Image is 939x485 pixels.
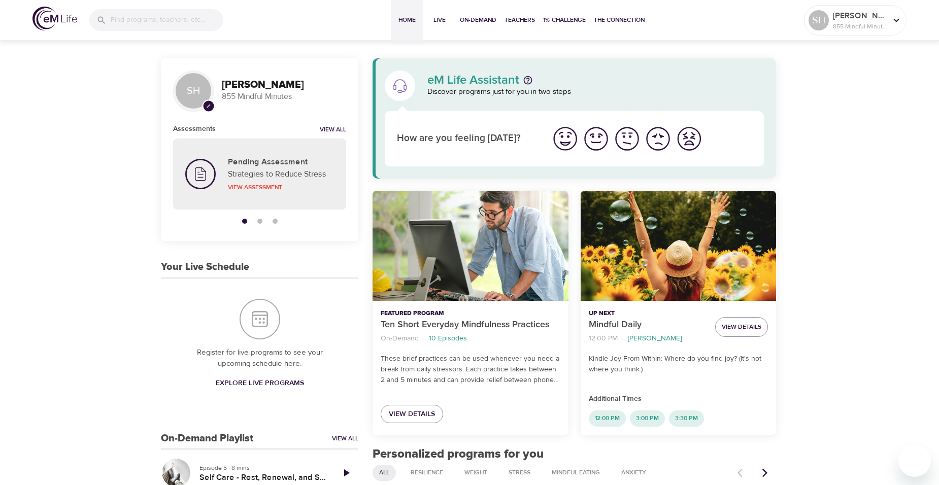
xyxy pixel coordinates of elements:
img: eM Life Assistant [392,78,408,94]
span: View Details [389,408,435,421]
a: Play Episode [334,461,358,485]
span: View Details [722,322,761,332]
span: Explore Live Programs [216,377,304,390]
span: Mindful Eating [546,468,606,477]
p: 10 Episodes [429,333,467,344]
a: View All [332,434,358,443]
span: Teachers [505,15,535,25]
span: Home [395,15,419,25]
p: Discover programs just for you in two steps [427,86,764,98]
button: Mindful Daily [581,191,776,301]
input: Find programs, teachers, etc... [111,9,223,31]
h3: On-Demand Playlist [161,433,253,444]
img: Your Live Schedule [240,299,280,339]
button: Next items [754,462,776,484]
div: 12:00 PM [589,410,626,427]
button: I'm feeling good [581,123,612,154]
nav: breadcrumb [381,332,560,345]
a: Explore Live Programs [212,374,308,393]
div: 3:00 PM [630,410,665,427]
span: On-Demand [460,15,496,25]
p: [PERSON_NAME] [628,333,682,344]
h5: Self Care - Rest, Renewal, and Supportive Relationships [199,472,326,483]
button: I'm feeling ok [612,123,643,154]
p: 855 Mindful Minutes [222,91,346,102]
button: View Details [715,317,768,337]
span: 3:30 PM [669,414,704,423]
img: ok [613,125,641,153]
img: worst [675,125,703,153]
span: Weight [458,468,493,477]
h2: Personalized programs for you [373,447,776,462]
h6: Assessments [173,123,216,134]
button: Ten Short Everyday Mindfulness Practices [373,191,568,301]
div: 3:30 PM [669,410,704,427]
p: [PERSON_NAME] [833,10,887,22]
div: Mindful Eating [545,465,607,481]
li: · [423,332,425,345]
p: eM Life Assistant [427,74,519,86]
h3: Your Live Schedule [161,261,249,273]
a: View all notifications [320,126,346,134]
p: 12:00 PM [589,333,618,344]
p: On-Demand [381,333,419,344]
span: Stress [502,468,536,477]
h3: [PERSON_NAME] [222,79,346,91]
div: Weight [458,465,494,481]
button: I'm feeling bad [643,123,674,154]
button: I'm feeling worst [674,123,705,154]
p: Register for live programs to see your upcoming schedule here. [181,347,338,370]
span: 3:00 PM [630,414,665,423]
p: Mindful Daily [589,318,707,332]
div: SH [809,10,829,30]
h5: Pending Assessment [228,157,334,167]
p: These brief practices can be used whenever you need a break from daily stressors. Each practice t... [381,354,560,386]
span: Resilience [405,468,449,477]
p: View Assessment [228,183,334,192]
span: 12:00 PM [589,414,626,423]
span: Anxiety [615,468,652,477]
p: Up Next [589,309,707,318]
div: Stress [502,465,537,481]
p: Kindle Joy From Within: Where do you find joy? (It's not where you think.) [589,354,768,375]
p: Featured Program [381,309,560,318]
span: Live [427,15,452,25]
li: · [622,332,624,345]
iframe: Button to launch messaging window [898,444,931,477]
span: 1% Challenge [543,15,586,25]
span: All [373,468,395,477]
p: Ten Short Everyday Mindfulness Practices [381,318,560,332]
img: good [582,125,610,153]
div: SH [173,71,214,111]
nav: breadcrumb [589,332,707,345]
div: Anxiety [615,465,653,481]
p: 855 Mindful Minutes [833,22,887,31]
p: How are you feeling [DATE]? [397,131,538,146]
p: Episode 5 · 8 mins [199,463,326,472]
img: bad [644,125,672,153]
div: All [373,465,396,481]
img: logo [32,7,77,30]
div: Resilience [404,465,450,481]
button: I'm feeling great [550,123,581,154]
p: Additional Times [589,394,768,404]
span: The Connection [594,15,645,25]
img: great [551,125,579,153]
p: Strategies to Reduce Stress [228,168,334,180]
a: View Details [381,405,443,424]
